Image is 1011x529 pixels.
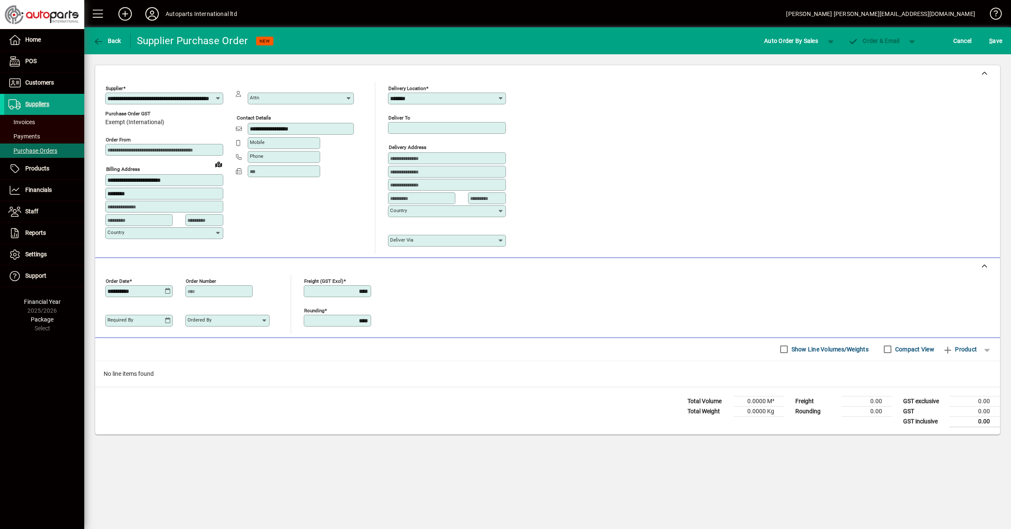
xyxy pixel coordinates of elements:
span: Package [31,316,53,323]
a: Purchase Orders [4,144,84,158]
a: Settings [4,244,84,265]
button: Add [112,6,139,21]
mat-label: Mobile [250,139,265,145]
a: Reports [4,223,84,244]
mat-label: Supplier [106,85,123,91]
span: Order & Email [848,37,900,44]
td: 0.00 [949,416,1000,427]
a: Payments [4,129,84,144]
span: Reports [25,229,46,236]
div: [PERSON_NAME] [PERSON_NAME][EMAIL_ADDRESS][DOMAIN_NAME] [786,7,975,21]
td: Freight [791,396,842,406]
mat-label: Deliver via [390,237,413,243]
a: Knowledge Base [984,2,1000,29]
label: Show Line Volumes/Weights [790,345,869,354]
td: 0.0000 Kg [734,406,784,416]
span: Suppliers [25,101,49,107]
span: Purchase Orders [8,147,57,154]
span: Auto Order By Sales [764,34,818,48]
td: 0.0000 M³ [734,396,784,406]
button: Auto Order By Sales [760,33,822,48]
mat-label: Attn [250,95,259,101]
button: Cancel [951,33,974,48]
a: Home [4,29,84,51]
a: View on map [212,157,225,171]
button: Save [987,33,1004,48]
td: Total Volume [683,396,734,406]
mat-label: Phone [250,153,263,159]
span: Support [25,272,46,279]
td: 0.00 [842,406,892,416]
span: Purchase Order GST [105,111,164,117]
td: Rounding [791,406,842,416]
mat-label: Order date [106,278,129,284]
div: Autoparts International ltd [166,7,237,21]
span: Product [943,343,977,356]
span: Invoices [8,119,35,125]
button: Back [91,33,123,48]
td: GST inclusive [899,416,949,427]
td: GST exclusive [899,396,949,406]
mat-label: Freight (GST excl) [304,278,343,284]
span: Customers [25,79,54,86]
td: 0.00 [949,406,1000,416]
span: Financial Year [24,298,61,305]
mat-label: Deliver To [388,115,410,121]
span: Cancel [953,34,972,48]
button: Profile [139,6,166,21]
span: Back [93,37,121,44]
button: Order & Email [844,33,904,48]
div: Supplier Purchase Order [137,34,248,48]
span: S [989,37,992,44]
a: Financials [4,180,84,201]
span: ave [989,34,1002,48]
mat-label: Order number [186,278,216,284]
span: Home [25,36,41,43]
mat-label: Ordered by [187,317,211,323]
a: Customers [4,72,84,93]
td: 0.00 [949,396,1000,406]
mat-label: Delivery Location [388,85,426,91]
span: Products [25,165,49,172]
td: GST [899,406,949,416]
a: POS [4,51,84,72]
td: Total Weight [683,406,734,416]
a: Staff [4,201,84,222]
mat-label: Country [390,207,407,213]
mat-label: Country [107,229,124,235]
mat-label: Rounding [304,307,324,313]
span: Staff [25,208,38,215]
app-page-header-button: Back [84,33,131,48]
span: Financials [25,186,52,193]
span: POS [25,58,37,64]
td: 0.00 [842,396,892,406]
a: Products [4,158,84,179]
mat-label: Order from [106,137,131,143]
span: Payments [8,133,40,140]
span: NEW [259,38,270,44]
mat-label: Required by [107,317,133,323]
a: Support [4,266,84,287]
div: No line items found [95,361,1000,387]
span: Settings [25,251,47,258]
label: Compact View [893,345,934,354]
span: Exempt (International) [105,119,164,126]
a: Invoices [4,115,84,129]
button: Product [939,342,981,357]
